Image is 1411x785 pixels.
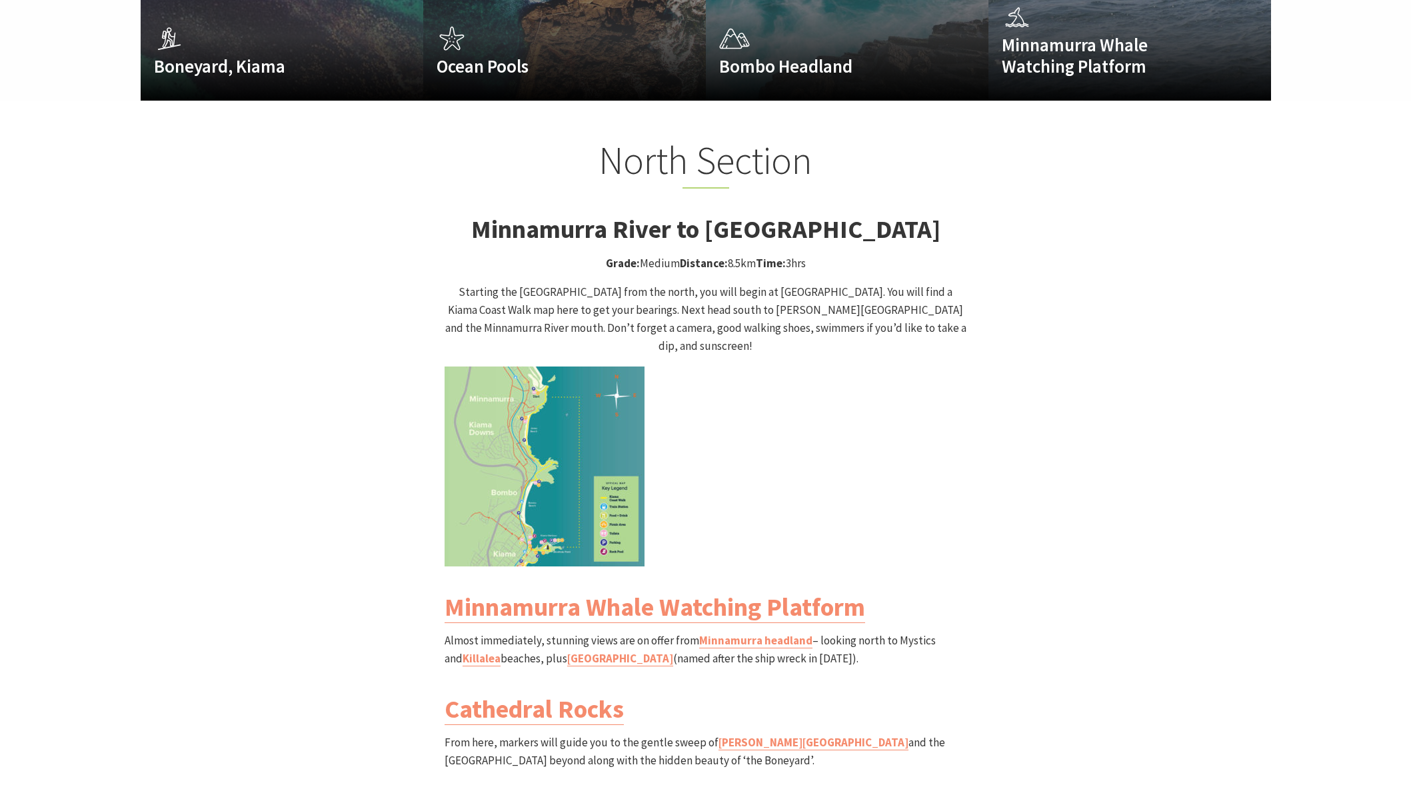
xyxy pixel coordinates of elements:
[606,256,640,271] strong: Grade:
[680,256,728,271] strong: Distance:
[445,693,624,725] a: Cathedral Rocks
[154,55,367,77] h4: Boneyard, Kiama
[445,255,967,273] p: Medium 8.5km 3hrs
[1002,34,1215,77] h4: Minnamurra Whale Watching Platform
[567,651,673,666] a: [GEOGRAPHIC_DATA]
[445,632,967,668] p: Almost immediately, stunning views are on offer from – looking north to Mystics and beaches, plus...
[699,633,812,648] a: Minnamurra headland
[471,213,940,245] strong: Minnamurra River to [GEOGRAPHIC_DATA]
[445,367,645,566] img: Kiama Coast Walk North Section
[756,256,786,271] strong: Time:
[718,735,908,750] a: [PERSON_NAME][GEOGRAPHIC_DATA]
[445,734,967,770] p: From here, markers will guide you to the gentle sweep of and the [GEOGRAPHIC_DATA] beyond along w...
[445,283,967,356] p: Starting the [GEOGRAPHIC_DATA] from the north, you will begin at [GEOGRAPHIC_DATA]. You will find...
[719,55,932,77] h4: Bombo Headland
[437,55,650,77] h4: Ocean Pools
[445,137,967,189] h2: North Section
[463,651,501,666] a: Killalea
[445,591,865,623] a: Minnamurra Whale Watching Platform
